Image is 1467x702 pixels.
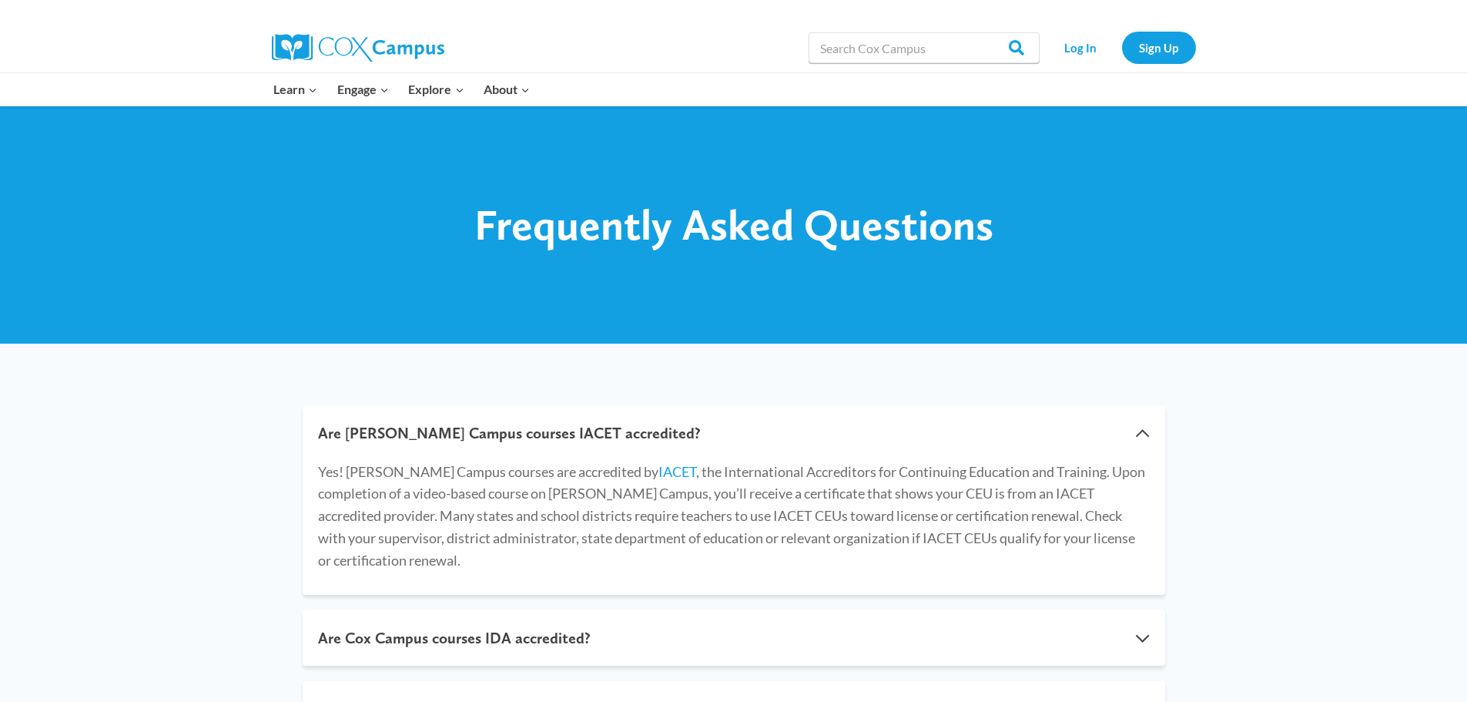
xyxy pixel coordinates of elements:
[337,79,389,99] span: Engage
[484,79,530,99] span: About
[658,463,696,480] a: IACET
[273,79,317,99] span: Learn
[408,79,464,99] span: Explore
[1047,32,1114,63] a: Log In
[272,199,1196,250] h1: Frequently Asked Questions
[272,34,444,62] img: Cox Campus
[303,405,1165,461] button: Are [PERSON_NAME] Campus courses IACET accredited?
[318,461,1150,572] p: Yes! [PERSON_NAME] Campus courses are accredited by , the International Accreditors for Continuin...
[264,73,540,106] nav: Primary Navigation
[1122,32,1196,63] a: Sign Up
[809,32,1040,63] input: Search Cox Campus
[303,610,1165,666] button: Are Cox Campus courses IDA accredited?
[1047,32,1196,63] nav: Secondary Navigation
